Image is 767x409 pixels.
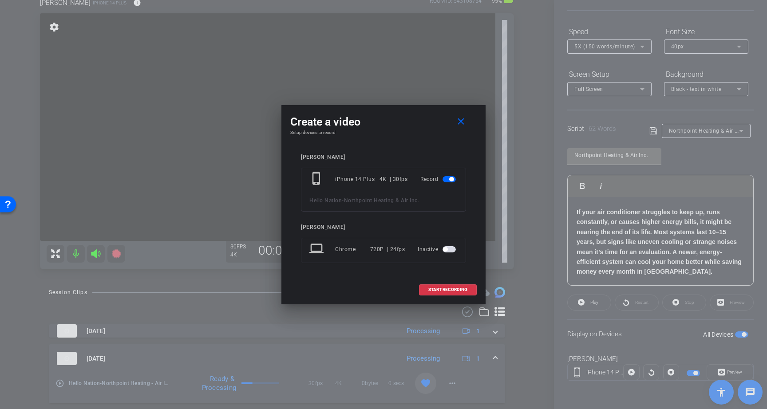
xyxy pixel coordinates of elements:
h4: Setup devices to record [290,130,477,135]
div: 4K | 30fps [380,171,408,187]
div: [PERSON_NAME] [301,224,466,231]
div: Create a video [290,114,477,130]
mat-icon: close [455,116,467,127]
div: [PERSON_NAME] [301,154,466,161]
mat-icon: laptop [309,241,325,257]
div: Record [420,171,458,187]
span: - [342,197,344,204]
span: Northpoint Heating & Air Inc. [344,197,419,204]
span: Hello Nation [309,197,342,204]
div: Inactive [418,241,458,257]
mat-icon: phone_iphone [309,171,325,187]
div: iPhone 14 Plus [335,171,380,187]
span: START RECORDING [428,287,467,292]
div: Chrome [335,241,370,257]
button: START RECORDING [419,284,477,295]
div: 720P | 24fps [370,241,405,257]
